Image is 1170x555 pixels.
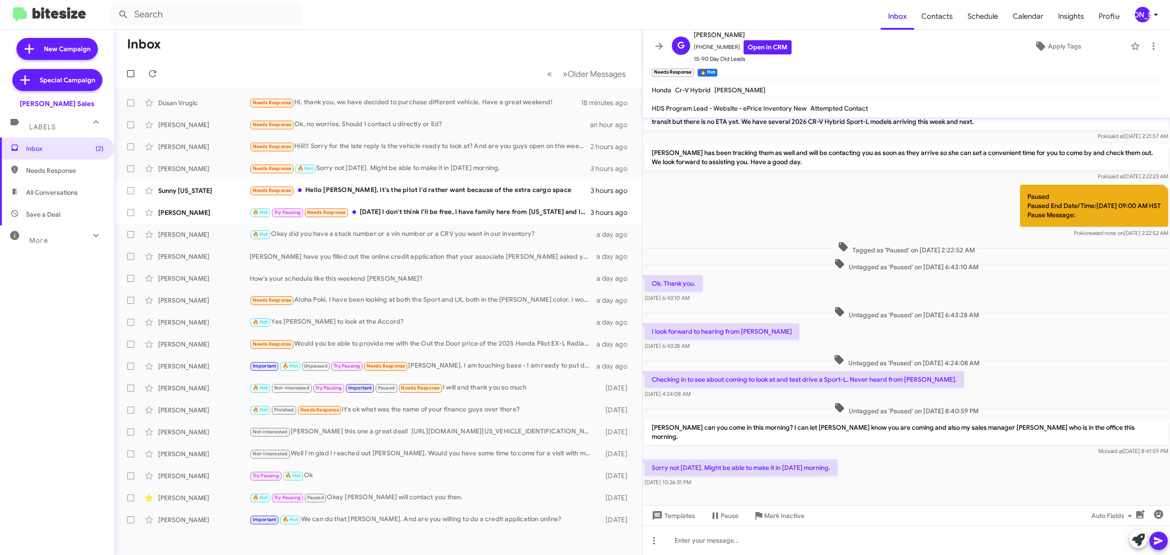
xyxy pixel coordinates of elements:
[644,479,691,486] span: [DATE] 10:26:31 PM
[250,361,596,371] div: [PERSON_NAME]. I am touching base - I am ready to put down a hold deposit and I see you have a bl...
[250,405,596,415] div: It's ok what was the name of your finance guys over there?
[644,144,1168,170] p: [PERSON_NAME] has been tracking them as well and will be contacting you as soon as they arrive so...
[300,407,339,413] span: Needs Response
[1020,185,1168,227] p: Paused Paused End Date/Time:[DATE] 09:00 AM HST Pause Message:
[253,495,268,501] span: 🔥 Hot
[253,385,268,391] span: 🔥 Hot
[834,241,979,255] span: Tagged as 'Paused' on [DATE] 2:22:52 AM
[830,306,983,320] span: Untagged as 'Paused' on [DATE] 6:43:28 AM
[1127,7,1160,22] button: [PERSON_NAME]
[250,492,596,503] div: Okay [PERSON_NAME] will contact you then.
[40,75,95,85] span: Special Campaign
[1108,133,1124,139] span: said at
[158,164,250,173] div: [PERSON_NAME]
[989,38,1126,54] button: Apply Tags
[274,407,294,413] span: Finished
[746,507,812,524] button: Mark Inactive
[158,406,250,415] div: [PERSON_NAME]
[1085,229,1124,236] span: created note on
[830,354,983,368] span: Untagged as 'Paused' on [DATE] 4:24:08 AM
[810,104,868,112] span: Attempted Contact
[253,517,277,523] span: Important
[334,363,360,369] span: Try Pausing
[596,406,635,415] div: [DATE]
[644,294,690,301] span: [DATE] 6:43:10 AM
[250,514,596,525] div: We can do that [PERSON_NAME]. And are you willing to do a credit application online?
[596,471,635,480] div: [DATE]
[1108,173,1124,180] span: said at
[158,230,250,239] div: [PERSON_NAME]
[253,100,292,106] span: Needs Response
[881,3,914,30] span: Inbox
[253,231,268,237] span: 🔥 Hot
[1091,507,1135,524] span: Auto Fields
[744,40,792,54] a: Open in CRM
[158,252,250,261] div: [PERSON_NAME]
[830,402,982,416] span: Untagged as 'Paused' on [DATE] 8:40:59 PM
[702,507,746,524] button: Pause
[596,296,635,305] div: a day ago
[158,471,250,480] div: [PERSON_NAME]
[250,97,581,108] div: Hi, thank you, we have decided to purchase different vehicle. Have a great weekend!
[298,165,313,171] span: 🔥 Hot
[158,142,250,151] div: [PERSON_NAME]
[960,3,1005,30] a: Schedule
[282,363,298,369] span: 🔥 Hot
[26,210,60,219] span: Save a Deal
[596,427,635,437] div: [DATE]
[596,252,635,261] div: a day ago
[158,296,250,305] div: [PERSON_NAME]
[250,383,596,393] div: I will and thank you so much
[304,363,328,369] span: Unpaused
[590,208,635,217] div: 3 hours ago
[643,507,702,524] button: Templates
[16,38,98,60] a: New Campaign
[694,29,792,40] span: [PERSON_NAME]
[253,122,292,128] span: Needs Response
[1098,133,1168,139] span: Poki [DATE] 2:21:57 AM
[158,362,250,371] div: [PERSON_NAME]
[253,451,288,457] span: Not-Interested
[1098,173,1168,180] span: Poki [DATE] 2:22:23 AM
[590,164,635,173] div: 3 hours ago
[250,470,596,481] div: Ok
[253,363,277,369] span: Important
[401,385,440,391] span: Needs Response
[253,407,268,413] span: 🔥 Hot
[1005,3,1051,30] a: Calendar
[158,318,250,327] div: [PERSON_NAME]
[158,384,250,393] div: [PERSON_NAME]
[274,209,301,215] span: Try Pausing
[644,419,1168,445] p: [PERSON_NAME] can you come in this morning? I can let [PERSON_NAME] know you are coming and also ...
[590,186,635,195] div: 3 hours ago
[158,515,250,524] div: [PERSON_NAME]
[44,44,90,53] span: New Campaign
[652,69,694,77] small: Needs Response
[158,274,250,283] div: [PERSON_NAME]
[250,317,596,327] div: Yes [PERSON_NAME] to look at the Accord?
[158,120,250,129] div: [PERSON_NAME]
[1091,3,1127,30] a: Profile
[250,229,596,240] div: Okay did you have a stock number or a vin number or a CRV you want in our inventory?
[1098,448,1168,454] span: Moi [DATE] 8:41:59 PM
[158,340,250,349] div: [PERSON_NAME]
[29,123,56,131] span: Labels
[694,40,792,54] span: [PHONE_NUMBER]
[1135,7,1150,22] div: [PERSON_NAME]
[253,341,292,347] span: Needs Response
[644,342,690,349] span: [DATE] 6:43:28 AM
[285,473,301,479] span: 🔥 Hot
[644,371,964,388] p: Checking in to see about coming to look at and test drive a Sport-L. Never heard from [PERSON_NAME].
[253,209,268,215] span: 🔥 Hot
[694,54,792,64] span: 15-90 Day Old Leads
[563,68,568,80] span: »
[158,449,250,459] div: [PERSON_NAME]
[650,507,695,524] span: Templates
[590,142,635,151] div: 2 hours ago
[367,363,405,369] span: Needs Response
[253,429,288,435] span: Not-Interested
[914,3,960,30] a: Contacts
[250,448,596,459] div: Well I'm glad I reached out [PERSON_NAME]. Would you have some time to come for a visit with my s...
